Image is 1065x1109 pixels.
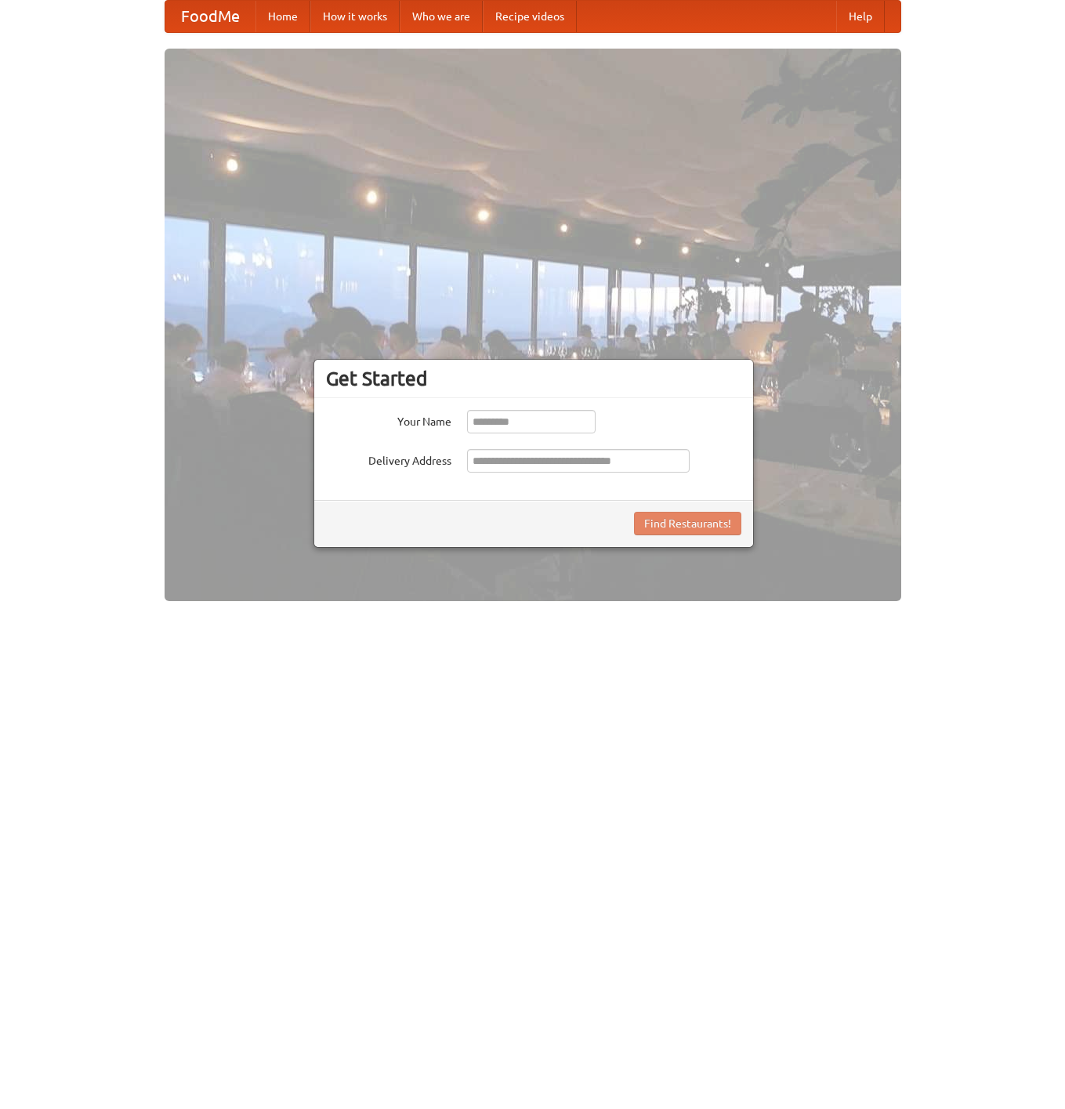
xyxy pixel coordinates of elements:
[483,1,577,32] a: Recipe videos
[326,367,741,390] h3: Get Started
[836,1,885,32] a: Help
[165,1,255,32] a: FoodMe
[255,1,310,32] a: Home
[310,1,400,32] a: How it works
[326,410,451,429] label: Your Name
[400,1,483,32] a: Who we are
[634,512,741,535] button: Find Restaurants!
[326,449,451,469] label: Delivery Address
